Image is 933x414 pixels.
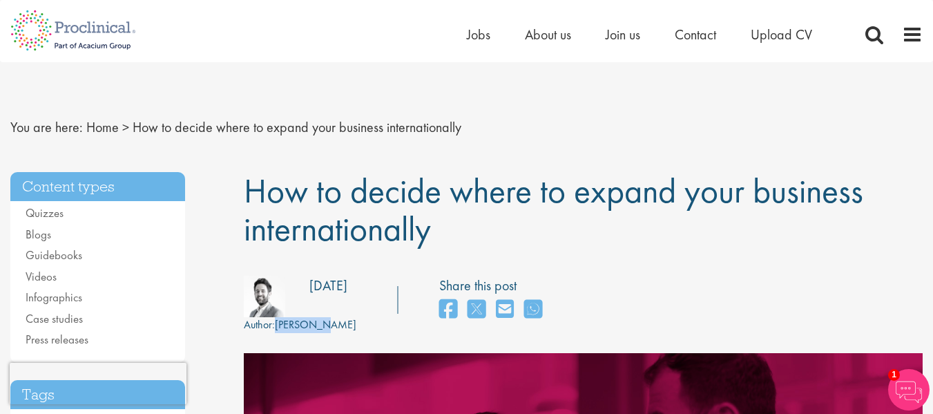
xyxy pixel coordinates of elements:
a: Case studies [26,311,83,326]
img: e58bf2f7-fa23-49f2-d6da-08d5a4730d55 [244,276,285,317]
a: Guidebooks [26,247,82,263]
a: Upload CV [751,26,812,44]
h3: Content types [10,172,185,202]
a: Jobs [467,26,490,44]
a: share on facebook [439,295,457,325]
img: Chatbot [888,369,930,411]
a: Join us [606,26,640,44]
a: share on whats app [524,295,542,325]
a: Infographics [26,290,82,305]
a: share on twitter [468,295,485,325]
span: You are here: [10,118,83,136]
a: breadcrumb link [86,118,119,136]
a: Blogs [26,227,51,242]
a: Quizzes [26,205,64,220]
a: share on email [496,295,514,325]
span: 1 [888,369,900,381]
span: > [122,118,129,136]
span: How to decide where to expand your business internationally [133,118,461,136]
a: Contact [675,26,716,44]
div: [DATE] [309,276,347,296]
span: Author: [244,317,275,332]
span: How to decide where to expand your business internationally [244,169,863,251]
div: [PERSON_NAME] [244,317,356,333]
iframe: reCAPTCHA [10,363,186,404]
a: About us [525,26,571,44]
a: Videos [26,269,57,284]
label: Share this post [439,276,549,296]
a: Press releases [26,332,88,347]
